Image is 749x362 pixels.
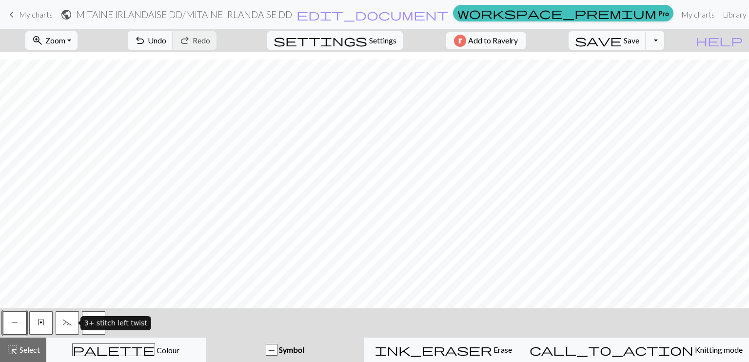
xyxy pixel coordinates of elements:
span: undo [134,34,146,47]
span: Colour [155,345,179,355]
span: Settings [369,35,396,46]
a: My charts [677,5,719,24]
button: Erase [364,338,523,362]
span: Undo [148,36,166,45]
span: Save [624,36,639,45]
span: palette [73,343,155,357]
span: ink_eraser [375,343,492,357]
span: Add to Ravelry [468,35,518,47]
span: My charts [19,10,53,19]
span: Select [18,345,40,354]
span: 3+ stitch left twist [63,319,72,326]
button: ~ [56,311,79,335]
a: Pro [453,5,673,21]
span: Erase [492,345,512,354]
span: zoom_in [32,34,43,47]
span: make bobble [38,319,44,326]
h2: MITAINE IRLANDAISE DD / MITAINE IRLANDAISE DD [76,9,292,20]
span: call_to_action [530,343,693,357]
button: SettingsSettings [267,31,403,50]
span: Knitting mode [693,345,743,354]
div: P [266,344,277,356]
button: Undo [128,31,173,50]
i: Settings [274,35,367,46]
div: 3+ stitch left twist [80,316,151,330]
span: Zoom [45,36,65,45]
span: help [696,34,743,47]
button: Add to Ravelry [446,32,526,49]
button: Colour [46,338,206,362]
a: My charts [6,6,53,23]
span: Symbol [277,345,304,354]
button: Zoom [25,31,78,50]
button: Save [569,31,646,50]
button: P [3,311,26,335]
button: P Symbol [206,338,364,362]
span: keyboard_arrow_left [6,8,18,21]
span: settings [274,34,367,47]
button: y [29,311,53,335]
img: Ravelry [454,35,466,47]
button: Knitting mode [523,338,749,362]
span: edit_document [296,8,449,21]
span: public [60,8,72,21]
span: purl [11,319,18,326]
span: highlight_alt [6,343,18,357]
span: save [575,34,622,47]
span: workspace_premium [457,6,656,20]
